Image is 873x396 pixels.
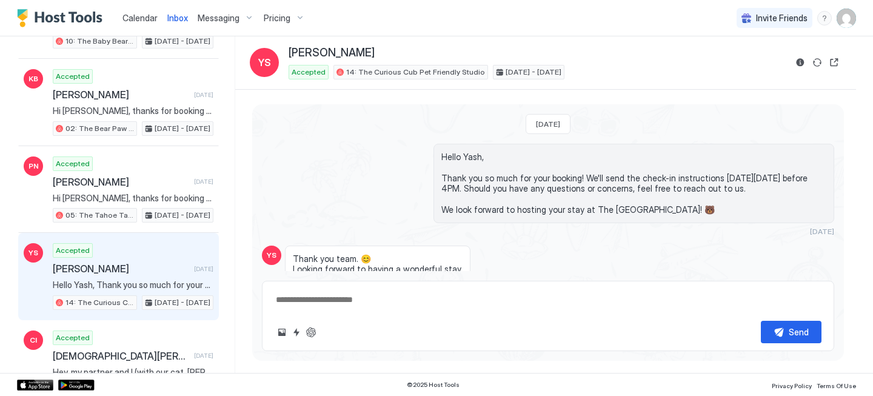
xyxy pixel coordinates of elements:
span: [DATE] - [DATE] [155,210,210,221]
span: Messaging [198,13,239,24]
span: 02: The Bear Paw Pet Friendly King Studio [65,123,134,134]
span: [DATE] [536,119,560,129]
span: Hi [PERSON_NAME], thanks for booking your stay with us! Details of your Booking: 📍 [STREET_ADDRES... [53,106,213,116]
span: PN [28,161,39,172]
span: [DATE] - [DATE] [155,123,210,134]
span: Pricing [264,13,290,24]
span: Privacy Policy [772,382,812,389]
button: Open reservation [827,55,841,70]
span: [DATE] [194,352,213,360]
span: [PERSON_NAME] [53,263,189,275]
span: [DATE] [194,178,213,186]
div: User profile [837,8,856,28]
span: [PERSON_NAME] [289,46,375,60]
div: Send [789,326,809,338]
button: ChatGPT Auto Reply [304,325,318,340]
button: Send [761,321,821,343]
span: 14: The Curious Cub Pet Friendly Studio [65,297,134,308]
span: Accepted [56,158,90,169]
button: Reservation information [793,55,808,70]
a: Google Play Store [58,380,95,391]
span: Invite Friends [756,13,808,24]
span: 10: The Baby Bear Pet Friendly Studio [65,36,134,47]
span: [DATE] - [DATE] [155,36,210,47]
button: Sync reservation [810,55,824,70]
a: Terms Of Use [817,378,856,391]
a: Inbox [167,12,188,24]
span: [DATE] [194,91,213,99]
span: Inbox [167,13,188,23]
button: Upload image [275,325,289,340]
span: [DATE] - [DATE] [506,67,561,78]
span: [PERSON_NAME] [53,176,189,188]
a: Privacy Policy [772,378,812,391]
span: Hello Yash, Thank you so much for your booking! We'll send the check-in instructions [DATE][DATE]... [441,152,826,215]
span: Terms Of Use [817,382,856,389]
span: [DATE] - [DATE] [155,297,210,308]
span: © 2025 Host Tools [407,381,460,389]
button: Quick reply [289,325,304,340]
span: Calendar [122,13,158,23]
span: [DEMOGRAPHIC_DATA][PERSON_NAME] [53,350,189,362]
span: CI [30,335,37,346]
span: YS [267,250,276,261]
span: Thank you team. 😊 Looking forward to having a wonderful stay. [293,253,463,275]
span: Hi [PERSON_NAME], thanks for booking your stay with us! Details of your Booking: 📍 [STREET_ADDRES... [53,193,213,204]
span: Accepted [56,245,90,256]
span: Accepted [56,332,90,343]
span: 14: The Curious Cub Pet Friendly Studio [346,67,485,78]
div: menu [817,11,832,25]
span: Hello Yash, Thank you so much for your booking! We'll send the check-in instructions [DATE][DATE]... [53,280,213,290]
a: App Store [17,380,53,391]
span: [PERSON_NAME] [53,89,189,101]
span: YS [28,247,38,258]
span: [DATE] [194,265,213,273]
span: [DATE] [810,227,834,236]
a: Host Tools Logo [17,9,108,27]
span: 05: The Tahoe Tamarack Pet Friendly Studio [65,210,134,221]
span: KB [28,73,38,84]
a: Calendar [122,12,158,24]
span: Accepted [56,71,90,82]
span: Accepted [292,67,326,78]
span: YS [258,55,271,70]
span: Hey, my partner and I (with our cat, [PERSON_NAME]) are looking to get into nature for the weeken... [53,367,213,378]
